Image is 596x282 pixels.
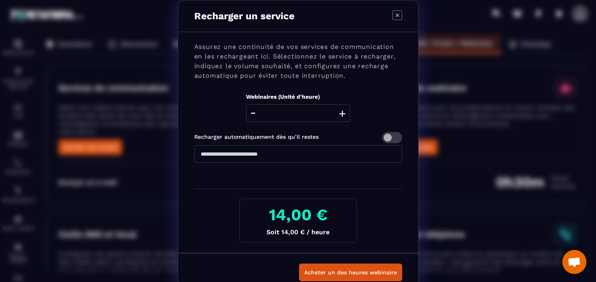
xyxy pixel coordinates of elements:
[194,10,295,22] p: Recharger un service
[246,205,350,224] h3: 14,00 €
[299,264,402,281] button: Acheter un des heures webinaire
[246,228,350,236] p: Soit 14,00 € / heure
[562,250,586,274] a: Ouvrir le chat
[337,104,348,122] button: +
[246,93,320,100] label: Webinaires (Unité d'heure)
[194,42,402,81] p: Assurez une continuité de vos services de communication en les rechargeant ici. Sélectionnez le s...
[248,104,258,122] button: -
[194,134,319,140] label: Recharger automatiquement dès qu’il restes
